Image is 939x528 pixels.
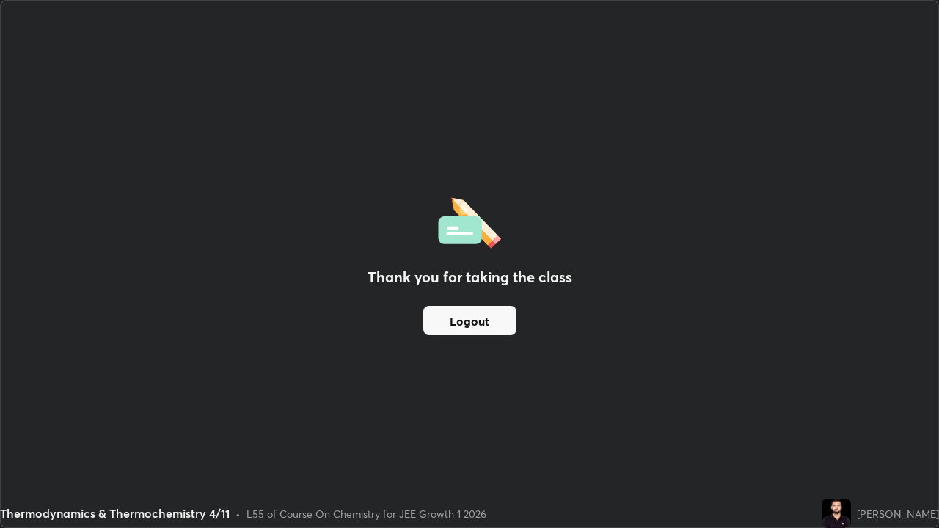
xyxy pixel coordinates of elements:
[857,506,939,521] div: [PERSON_NAME]
[423,306,516,335] button: Logout
[235,506,241,521] div: •
[246,506,486,521] div: L55 of Course On Chemistry for JEE Growth 1 2026
[368,266,572,288] h2: Thank you for taking the class
[438,193,501,249] img: offlineFeedback.1438e8b3.svg
[822,499,851,528] img: d5563d741cc84f2fbcadaba33551d356.jpg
